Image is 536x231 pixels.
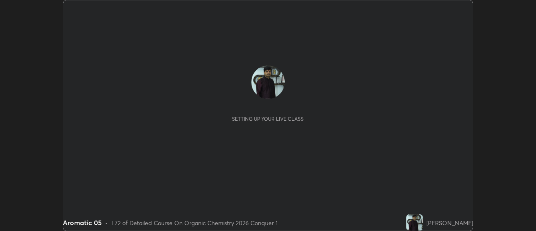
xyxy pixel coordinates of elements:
div: • [105,218,108,227]
div: [PERSON_NAME] [426,218,473,227]
div: Setting up your live class [232,116,304,122]
img: 70a7b9c5bbf14792b649b16145bbeb89.jpg [251,65,285,99]
img: 70a7b9c5bbf14792b649b16145bbeb89.jpg [406,214,423,231]
div: Aromatic 05 [63,218,102,228]
div: L72 of Detailed Course On Organic Chemistry 2026 Conquer 1 [111,218,278,227]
